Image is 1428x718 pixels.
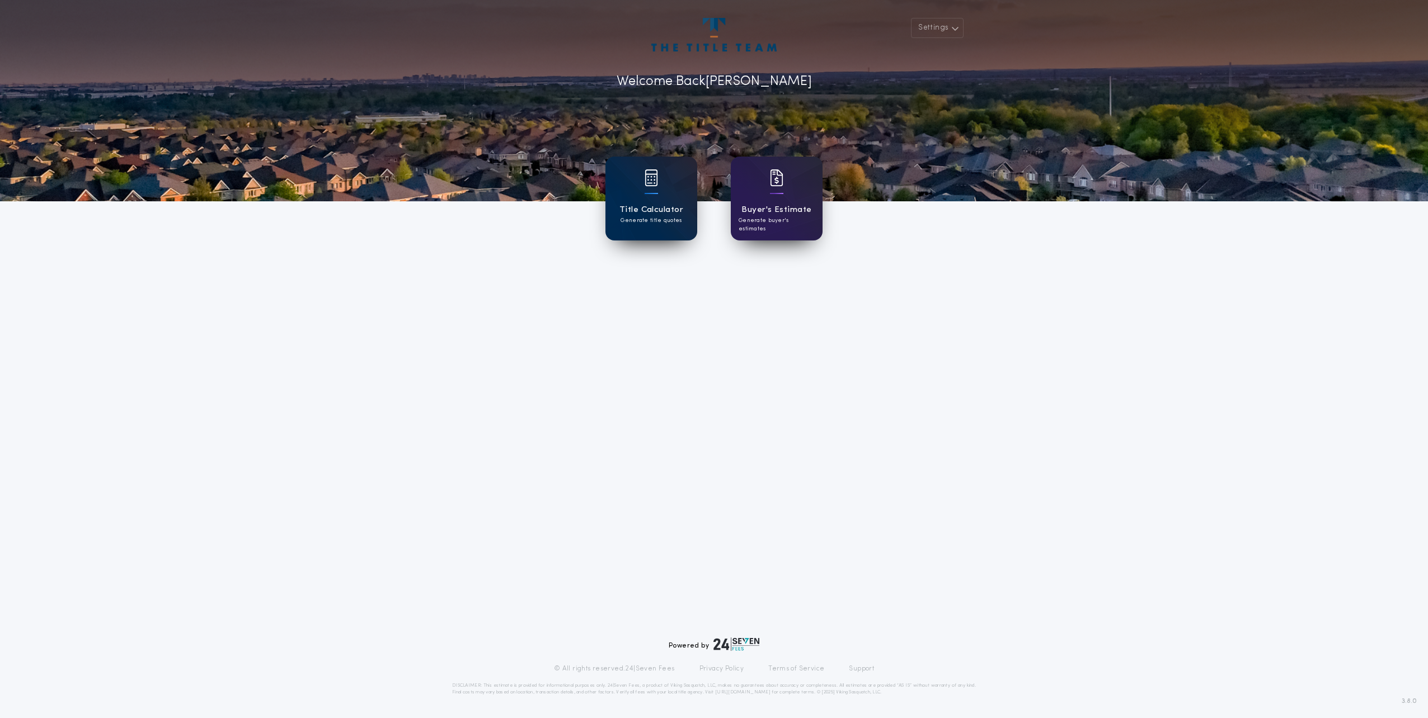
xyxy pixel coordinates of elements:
div: Powered by [669,637,759,651]
p: DISCLAIMER: This estimate is provided for informational purposes only. 24|Seven Fees, a product o... [452,682,976,696]
a: card iconTitle CalculatorGenerate title quotes [605,157,697,240]
a: card iconBuyer's EstimateGenerate buyer's estimates [731,157,823,240]
a: [URL][DOMAIN_NAME] [715,690,771,695]
img: card icon [645,169,658,186]
img: card icon [770,169,783,186]
button: Settings [911,18,964,38]
a: Support [849,664,874,673]
img: logo [713,637,759,651]
img: account-logo [651,18,777,51]
p: Generate buyer's estimates [739,216,815,233]
a: Terms of Service [768,664,824,673]
a: Privacy Policy [699,664,744,673]
p: Welcome Back [PERSON_NAME] [617,72,812,92]
h1: Buyer's Estimate [741,204,811,216]
span: 3.8.0 [1402,696,1417,706]
h1: Title Calculator [619,204,683,216]
p: Generate title quotes [621,216,682,225]
p: © All rights reserved. 24|Seven Fees [554,664,675,673]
